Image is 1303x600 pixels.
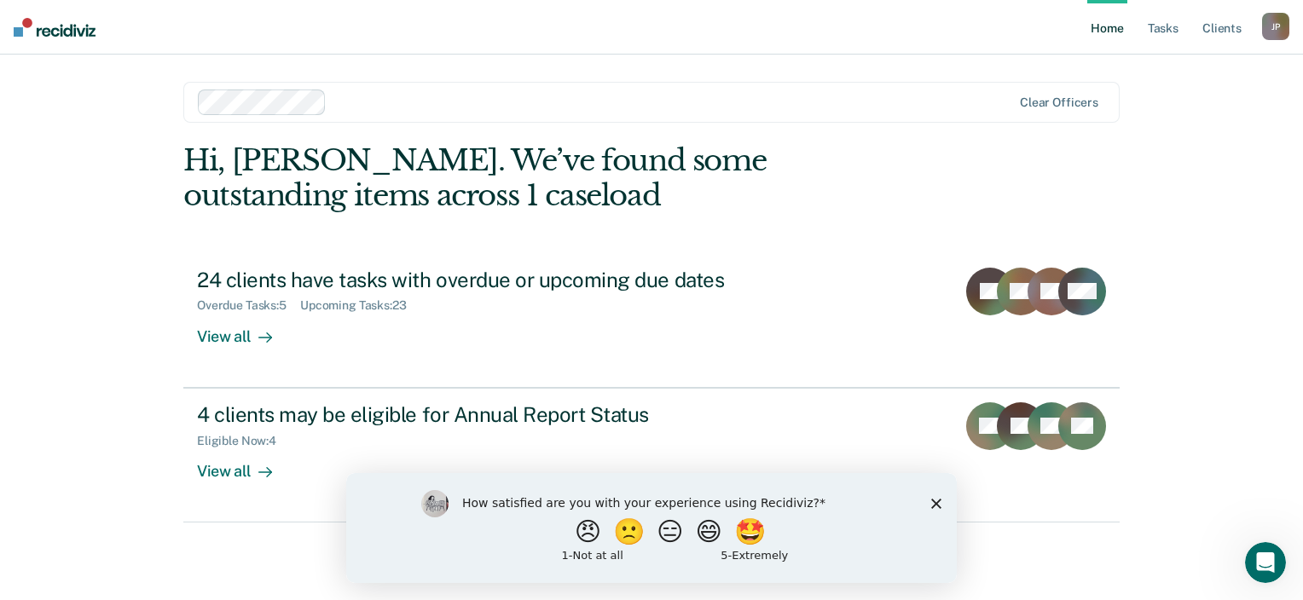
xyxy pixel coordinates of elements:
a: 24 clients have tasks with overdue or upcoming due datesOverdue Tasks:5Upcoming Tasks:23View all [183,254,1120,388]
iframe: Survey by Kim from Recidiviz [346,473,957,583]
div: 24 clients have tasks with overdue or upcoming due dates [197,268,796,292]
div: View all [197,447,292,481]
div: View all [197,313,292,346]
iframe: Intercom live chat [1245,542,1286,583]
div: Eligible Now : 4 [197,434,290,448]
div: Upcoming Tasks : 23 [300,298,420,313]
div: Clear officers [1020,95,1098,110]
div: Overdue Tasks : 5 [197,298,300,313]
div: J P [1262,13,1289,40]
a: 4 clients may be eligible for Annual Report StatusEligible Now:4View all [183,388,1120,522]
div: Hi, [PERSON_NAME]. We’ve found some outstanding items across 1 caseload [183,143,932,213]
button: JP [1262,13,1289,40]
div: 4 clients may be eligible for Annual Report Status [197,402,796,427]
img: Recidiviz [14,18,96,37]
